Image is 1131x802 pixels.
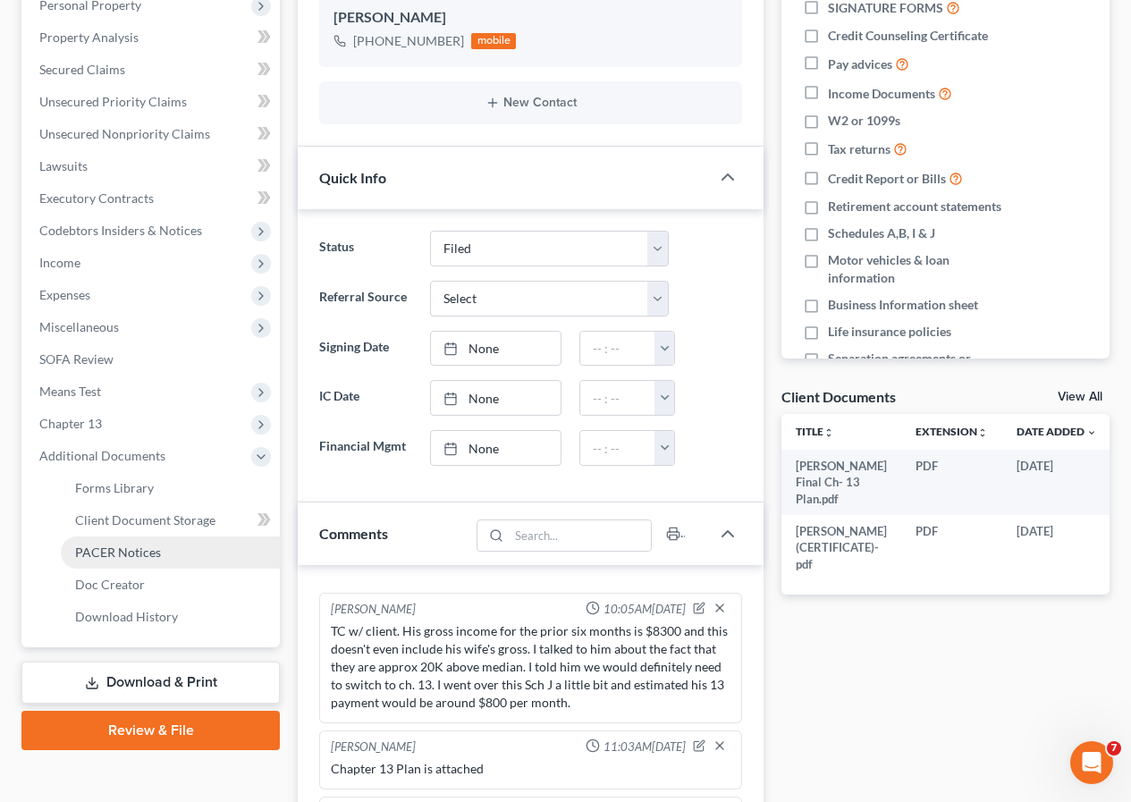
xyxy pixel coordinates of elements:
span: Additional Documents [39,448,165,463]
label: Signing Date [310,331,420,367]
span: Comments [319,525,388,542]
span: Expenses [39,287,90,302]
span: Income Documents [828,85,935,103]
a: SOFA Review [25,343,280,376]
button: New Contact [333,96,728,110]
span: Doc Creator [75,577,145,592]
span: Retirement account statements [828,198,1001,215]
span: W2 or 1099s [828,112,900,130]
span: Motor vehicles & loan information [828,251,1012,287]
span: Credit Counseling Certificate [828,27,988,45]
span: Separation agreements or decrees of divorces [828,350,1012,385]
a: Download & Print [21,662,280,704]
i: unfold_more [823,427,834,438]
a: View All [1058,391,1102,403]
a: Review & File [21,711,280,750]
span: Tax returns [828,140,890,158]
td: [DATE] [1002,515,1111,580]
input: Search... [510,520,652,551]
span: Income [39,255,80,270]
a: None [431,381,561,415]
div: mobile [471,33,516,49]
td: PDF [901,450,1002,515]
span: Pay advices [828,55,892,73]
td: [DATE] [1002,450,1111,515]
a: Property Analysis [25,21,280,54]
span: Executory Contracts [39,190,154,206]
span: Codebtors Insiders & Notices [39,223,202,238]
span: 7 [1107,741,1121,756]
a: None [431,332,561,366]
span: PACER Notices [75,545,161,560]
span: Forms Library [75,480,154,495]
input: -- : -- [580,332,655,366]
a: Forms Library [61,472,280,504]
a: Client Document Storage [61,504,280,536]
span: Credit Report or Bills [828,170,946,188]
span: Chapter 13 [39,416,102,431]
td: [PERSON_NAME] (CERTIFICATE)-pdf [781,515,901,580]
div: [PERSON_NAME] [331,739,416,756]
a: None [431,431,561,465]
span: Unsecured Priority Claims [39,94,187,109]
a: Date Added expand_more [1017,425,1097,438]
span: Secured Claims [39,62,125,77]
label: Referral Source [310,281,420,317]
label: IC Date [310,380,420,416]
a: Titleunfold_more [796,425,834,438]
a: Extensionunfold_more [916,425,988,438]
iframe: Intercom live chat [1070,741,1113,784]
span: Unsecured Nonpriority Claims [39,126,210,141]
span: Property Analysis [39,30,139,45]
a: Download History [61,601,280,633]
div: [PHONE_NUMBER] [353,32,464,50]
td: [PERSON_NAME] Final Ch- 13 Plan.pdf [781,450,901,515]
label: Financial Mgmt [310,430,420,466]
div: Chapter 13 Plan is attached [331,760,730,778]
a: Lawsuits [25,150,280,182]
span: Life insurance policies [828,323,951,341]
input: -- : -- [580,381,655,415]
span: Quick Info [319,169,386,186]
td: PDF [901,515,1002,580]
div: Client Documents [781,387,896,406]
a: PACER Notices [61,536,280,569]
div: TC w/ client. His gross income for the prior six months is $8300 and this doesn't even include hi... [331,622,730,712]
input: -- : -- [580,431,655,465]
a: Unsecured Nonpriority Claims [25,118,280,150]
div: [PERSON_NAME] [333,7,728,29]
label: Status [310,231,420,266]
span: Client Document Storage [75,512,215,528]
span: Business Information sheet [828,296,978,314]
span: Schedules A,B, I & J [828,224,935,242]
span: Miscellaneous [39,319,119,334]
span: Means Test [39,384,101,399]
i: expand_more [1086,427,1097,438]
div: [PERSON_NAME] [331,601,416,619]
i: unfold_more [977,427,988,438]
a: Doc Creator [61,569,280,601]
span: 11:03AM[DATE] [603,739,686,756]
span: 10:05AM[DATE] [603,601,686,618]
span: Lawsuits [39,158,88,173]
a: Secured Claims [25,54,280,86]
a: Executory Contracts [25,182,280,215]
a: Unsecured Priority Claims [25,86,280,118]
span: Download History [75,609,178,624]
span: SOFA Review [39,351,114,367]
